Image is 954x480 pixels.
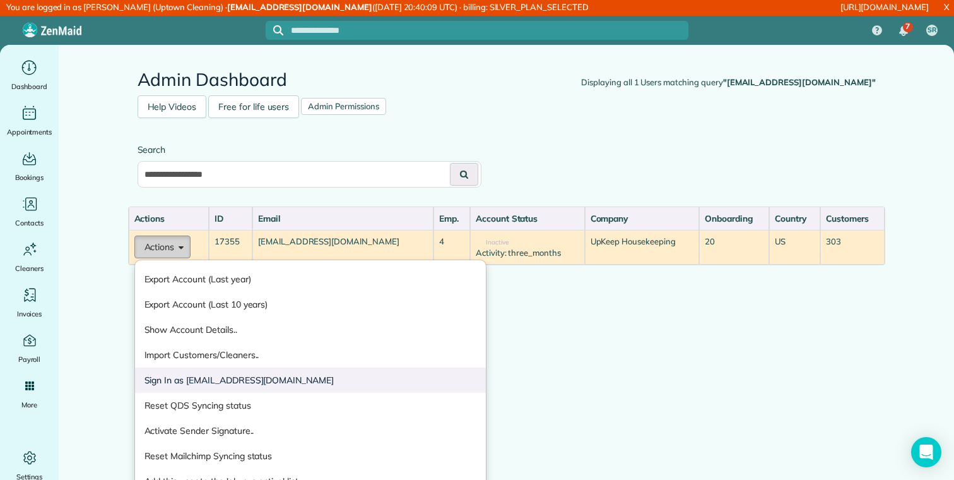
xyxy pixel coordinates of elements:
a: Appointments [5,103,54,138]
a: Contacts [5,194,54,229]
a: Sign In as [EMAIL_ADDRESS][DOMAIN_NAME] [135,368,486,393]
td: 303 [820,230,885,265]
span: Contacts [15,217,44,229]
a: Reset QDS Syncing status [135,393,486,418]
td: UpKeep Housekeeping [585,230,700,265]
a: Free for life users [208,95,299,118]
td: 17355 [209,230,252,265]
a: Payroll [5,330,54,366]
a: Export Account (Last 10 years) [135,292,486,317]
div: Email [258,212,428,225]
span: Cleaners [15,262,44,275]
div: Open Intercom Messenger [911,437,941,467]
div: Account Status [476,212,579,225]
div: Emp. [439,212,464,225]
span: Bookings [15,171,44,184]
span: Payroll [18,353,41,366]
a: [URL][DOMAIN_NAME] [840,2,929,12]
strong: [EMAIL_ADDRESS][DOMAIN_NAME] [227,2,372,12]
div: Country [775,212,814,225]
strong: "[EMAIL_ADDRESS][DOMAIN_NAME]" [723,77,876,87]
span: Dashboard [11,80,47,93]
div: Onboarding [705,212,763,225]
a: Invoices [5,285,54,320]
a: Help Videos [138,95,207,118]
nav: Main [862,16,954,45]
a: Cleaners [5,239,54,275]
span: 7 [905,21,910,32]
div: ID [215,212,247,225]
td: 20 [699,230,769,265]
td: US [769,230,820,265]
a: Show Account Details.. [135,317,486,342]
td: 4 [433,230,470,265]
a: Activate Sender Signature.. [135,418,486,443]
div: Actions [134,212,204,225]
td: [EMAIL_ADDRESS][DOMAIN_NAME] [252,230,433,265]
div: Activity: three_months [476,247,579,259]
a: Dashboard [5,57,54,93]
div: Customers [826,212,879,225]
svg: Focus search [273,25,283,35]
span: Appointments [7,126,52,138]
span: Inactive [476,239,509,246]
a: Admin Permissions [301,98,386,116]
div: 7 unread notifications [890,17,917,45]
div: Displaying all 1 Users matching query [581,76,875,89]
a: Reset Mailchimp Syncing status [135,443,486,469]
a: Bookings [5,148,54,184]
span: Invoices [17,308,42,320]
button: Focus search [266,25,283,35]
span: More [21,399,37,411]
span: SR [927,25,936,35]
button: Actions [134,236,191,258]
a: Import Customers/Cleaners.. [135,342,486,368]
label: Search [138,143,481,156]
a: Export Account (Last year) [135,267,486,292]
div: Company [591,212,694,225]
h2: Admin Dashboard [138,70,876,90]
